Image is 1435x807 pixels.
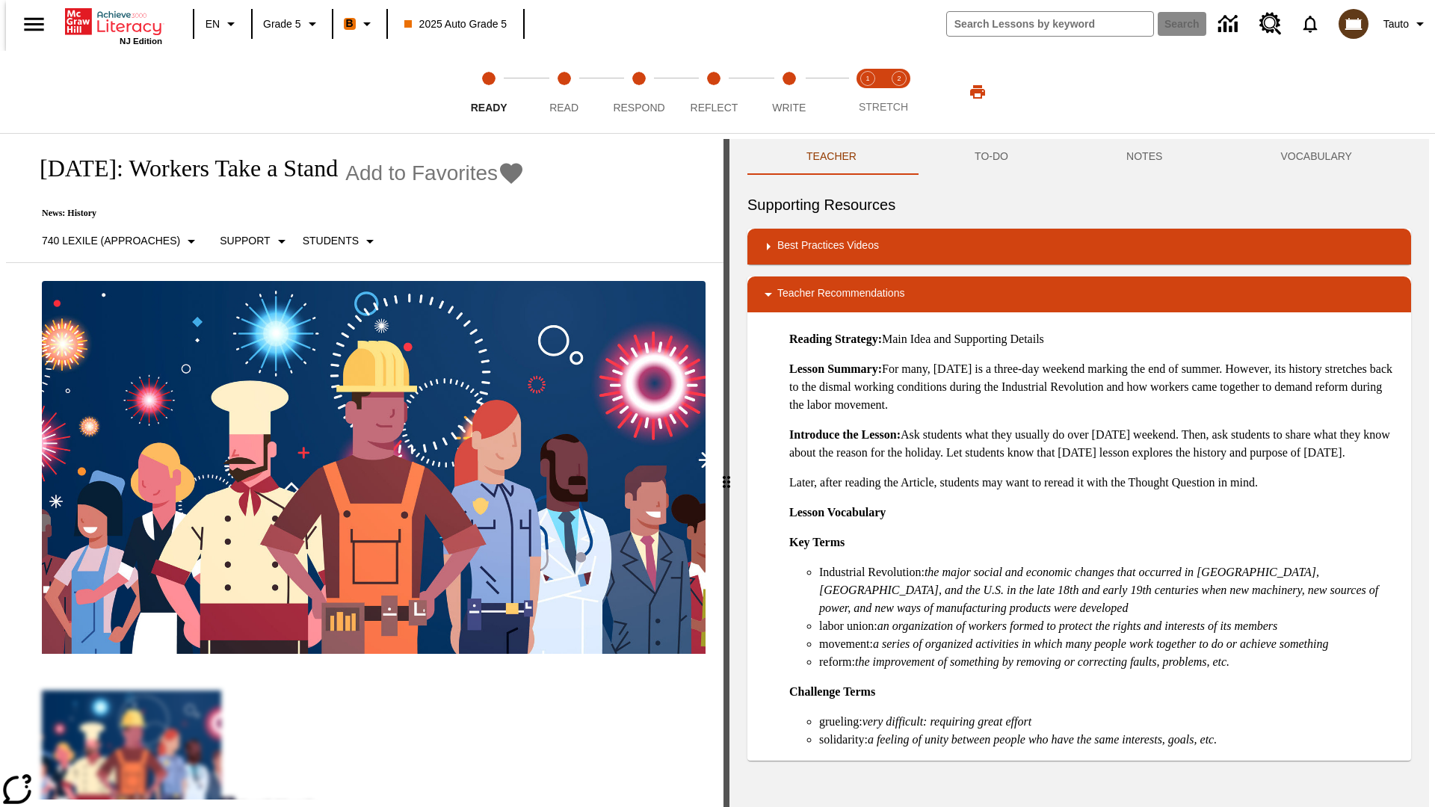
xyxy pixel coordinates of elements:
[947,12,1153,36] input: search field
[345,161,498,185] span: Add to Favorites
[789,506,886,519] strong: Lesson Vocabulary
[24,155,338,182] h1: [DATE]: Workers Take a Stand
[819,617,1399,635] li: labor union:
[855,655,1229,668] em: the improvement of something by removing or correcting faults, problems, etc.
[789,428,901,441] strong: Introduce the Lesson:
[789,330,1399,348] p: Main Idea and Supporting Details
[859,101,908,113] span: STRETCH
[404,16,507,32] span: 2025 Auto Grade 5
[1339,9,1368,39] img: avatar image
[214,228,296,255] button: Scaffolds, Support
[338,10,382,37] button: Boost Class color is orange. Change class color
[1221,139,1411,175] button: VOCABULARY
[670,51,757,133] button: Reflect step 4 of 5
[819,566,1378,614] em: the major social and economic changes that occurred in [GEOGRAPHIC_DATA], [GEOGRAPHIC_DATA], and ...
[819,731,1399,749] li: solidarity:
[777,238,879,256] p: Best Practices Videos
[789,426,1399,462] p: Ask students what they usually do over [DATE] weekend. Then, ask students to share what they know...
[1067,139,1221,175] button: NOTES
[723,139,729,807] div: Press Enter or Spacebar and then press right and left arrow keys to move the slider
[897,75,901,82] text: 2
[1330,4,1377,43] button: Select a new avatar
[846,51,889,133] button: Stretch Read step 1 of 2
[220,233,270,249] p: Support
[1291,4,1330,43] a: Notifications
[65,5,162,46] div: Home
[954,78,1002,105] button: Print
[789,474,1399,492] p: Later, after reading the Article, students may want to reread it with the Thought Question in mind.
[777,285,904,303] p: Teacher Recommendations
[747,139,1411,175] div: Instructional Panel Tabs
[303,233,359,249] p: Students
[865,75,869,82] text: 1
[819,635,1399,653] li: movement:
[868,733,1217,746] em: a feeling of unity between people who have the same interests, goals, etc.
[445,51,532,133] button: Ready step 1 of 5
[6,139,723,800] div: reading
[199,10,247,37] button: Language: EN, Select a language
[345,160,525,186] button: Add to Favorites - Labor Day: Workers Take a Stand
[789,333,882,345] strong: Reading Strategy:
[877,51,921,133] button: Stretch Respond step 2 of 2
[42,281,706,655] img: A banner with a blue background shows an illustrated row of diverse men and women dressed in clot...
[613,102,664,114] span: Respond
[346,14,354,33] span: B
[36,228,206,255] button: Select Lexile, 740 Lexile (Approaches)
[877,619,1278,632] em: an organization of workers formed to protect the rights and interests of its members
[747,193,1411,217] h6: Supporting Resources
[42,233,180,249] p: 740 Lexile (Approaches)
[297,228,385,255] button: Select Student
[789,360,1399,414] p: For many, [DATE] is a three-day weekend marking the end of summer. However, its history stretches...
[746,51,833,133] button: Write step 5 of 5
[1377,10,1435,37] button: Profile/Settings
[873,637,1329,650] em: a series of organized activities in which many people work together to do or achieve something
[862,715,1031,728] em: very difficult: requiring great effort
[819,713,1399,731] li: grueling:
[729,139,1429,807] div: activity
[819,653,1399,671] li: reform:
[819,563,1399,617] li: Industrial Revolution:
[206,16,220,32] span: EN
[263,16,301,32] span: Grade 5
[789,362,882,375] strong: Lesson Summary:
[747,276,1411,312] div: Teacher Recommendations
[789,685,875,698] strong: Challenge Terms
[1250,4,1291,44] a: Resource Center, Will open in new tab
[257,10,327,37] button: Grade: Grade 5, Select a grade
[24,208,525,219] p: News: History
[596,51,682,133] button: Respond step 3 of 5
[12,2,56,46] button: Open side menu
[747,229,1411,265] div: Best Practices Videos
[747,139,916,175] button: Teacher
[520,51,607,133] button: Read step 2 of 5
[789,536,845,548] strong: Key Terms
[549,102,578,114] span: Read
[916,139,1067,175] button: TO-DO
[691,102,738,114] span: Reflect
[772,102,806,114] span: Write
[471,102,507,114] span: Ready
[120,37,162,46] span: NJ Edition
[1209,4,1250,45] a: Data Center
[1383,16,1409,32] span: Tauto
